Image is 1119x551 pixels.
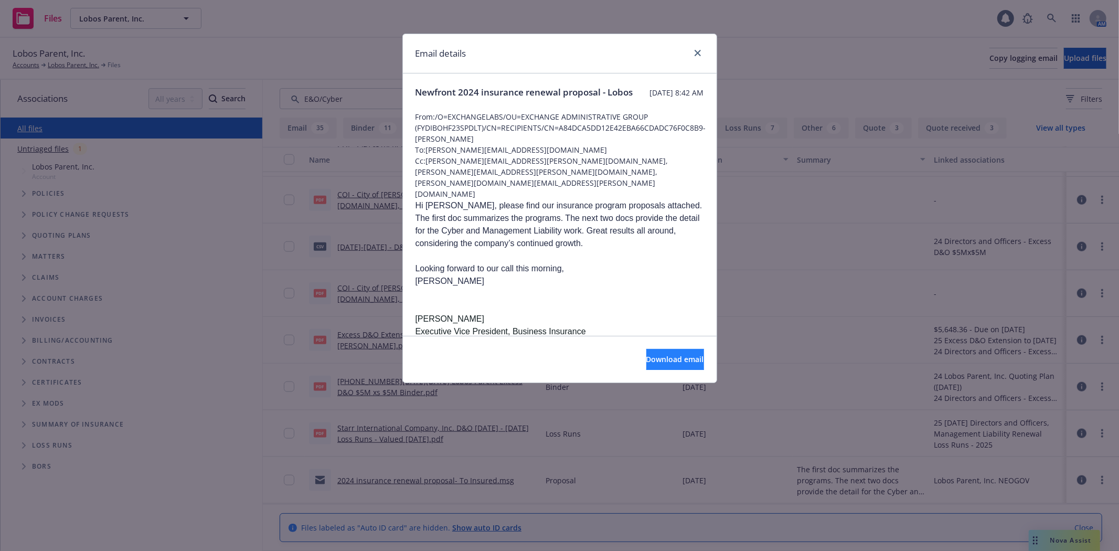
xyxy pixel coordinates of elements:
span: [PERSON_NAME] [415,314,485,323]
span: Executive Vice President, Business Insurance [415,327,586,336]
button: Download email [646,349,704,370]
span: Looking forward to our call this morning, [415,264,564,273]
a: close [691,47,704,59]
span: Download email [646,354,704,364]
span: Cc: [PERSON_NAME][EMAIL_ADDRESS][PERSON_NAME][DOMAIN_NAME], [PERSON_NAME][EMAIL_ADDRESS][PERSON_N... [415,155,704,199]
h1: Email details [415,47,466,60]
span: Hi [PERSON_NAME], please find our insurance program proposals attached. The first doc summarizes ... [415,201,702,248]
span: [PERSON_NAME] [415,277,485,285]
span: [DATE] 8:42 AM [650,87,704,98]
span: From: /O=EXCHANGELABS/OU=EXCHANGE ADMINISTRATIVE GROUP (FYDIBOHF23SPDLT)/CN=RECIPIENTS/CN=A84DCA5... [415,111,704,144]
span: To: [PERSON_NAME][EMAIL_ADDRESS][DOMAIN_NAME] [415,144,704,155]
span: Newfront 2024 insurance renewal proposal - Lobos [415,86,633,99]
